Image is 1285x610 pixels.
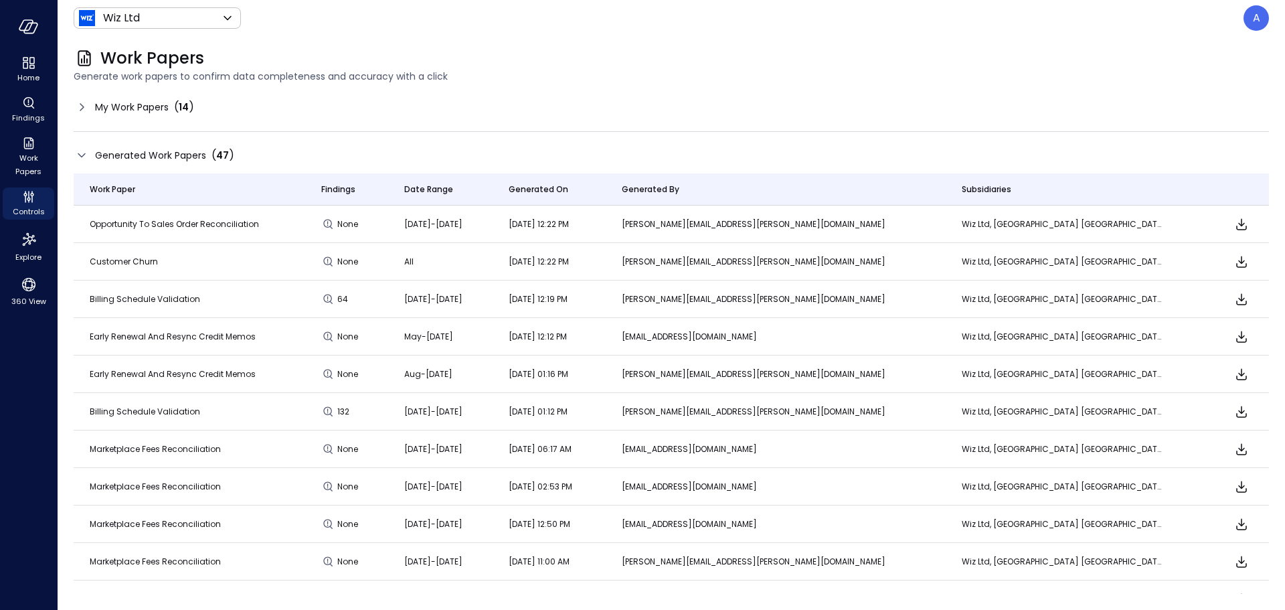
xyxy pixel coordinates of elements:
span: Download [1233,516,1250,532]
span: Early Renewal and Resync Credit Memos [90,368,256,380]
p: [PERSON_NAME][EMAIL_ADDRESS][PERSON_NAME][DOMAIN_NAME] [622,368,930,381]
span: Download [1233,254,1250,270]
span: [DATE]-[DATE] [404,556,462,567]
div: Abel Zhao [1244,5,1269,31]
span: Marketplace Fees Reconciliation [90,518,221,530]
p: Wiz Ltd, [GEOGRAPHIC_DATA] [GEOGRAPHIC_DATA], [GEOGRAPHIC_DATA] [GEOGRAPHIC_DATA] [962,293,1163,306]
span: None [337,555,361,568]
span: [DATE]-[DATE] [404,443,462,455]
p: Wiz Ltd, [GEOGRAPHIC_DATA] [GEOGRAPHIC_DATA], [GEOGRAPHIC_DATA] [GEOGRAPHIC_DATA] [962,518,1163,531]
span: Download [1233,291,1250,307]
span: 132 [337,405,361,418]
span: [DATE] 10:58 AM [509,593,572,605]
span: 64 [337,293,361,306]
span: My Work Papers [95,100,169,115]
span: None [337,443,361,456]
span: [DATE] 06:17 AM [509,443,572,455]
p: Wiz Ltd, [GEOGRAPHIC_DATA] [GEOGRAPHIC_DATA], [GEOGRAPHIC_DATA] [GEOGRAPHIC_DATA] [962,443,1163,456]
p: Wiz Ltd, [GEOGRAPHIC_DATA] [GEOGRAPHIC_DATA], [GEOGRAPHIC_DATA] [GEOGRAPHIC_DATA] [962,368,1163,381]
span: [DATE] 02:53 PM [509,481,572,492]
span: Billing Schedule Validation [90,406,200,417]
p: [PERSON_NAME][EMAIL_ADDRESS][PERSON_NAME][DOMAIN_NAME] [622,593,930,606]
span: Marketplace Fees Reconciliation [90,443,221,455]
p: [PERSON_NAME][EMAIL_ADDRESS][PERSON_NAME][DOMAIN_NAME] [622,293,930,306]
span: [DATE] 12:12 PM [509,331,567,342]
span: None [337,480,361,493]
span: 360 View [11,295,46,308]
p: Wiz Ltd, [GEOGRAPHIC_DATA] [GEOGRAPHIC_DATA], [GEOGRAPHIC_DATA] [GEOGRAPHIC_DATA] [962,480,1163,493]
span: Download [1233,554,1250,570]
span: Findings [321,183,355,196]
div: Controls [3,187,54,220]
span: None [337,518,361,531]
span: Findings [12,111,45,125]
span: [DATE] 12:22 PM [509,218,569,230]
p: [EMAIL_ADDRESS][DOMAIN_NAME] [622,480,930,493]
span: Early Renewal and Resync Credit Memos [90,331,256,342]
span: [DATE] 01:16 PM [509,368,568,380]
p: Wiz Ltd, [GEOGRAPHIC_DATA] [GEOGRAPHIC_DATA], [GEOGRAPHIC_DATA] [GEOGRAPHIC_DATA] [962,218,1163,231]
span: Billing Schedule Validation [90,293,200,305]
span: Marketplace Fees Reconciliation [90,481,221,492]
p: Wiz Ltd, [GEOGRAPHIC_DATA] [GEOGRAPHIC_DATA], [GEOGRAPHIC_DATA] [GEOGRAPHIC_DATA] [962,555,1163,568]
span: [DATE]-[DATE] [404,293,462,305]
p: A [1253,10,1260,26]
span: Subsidiaries [962,183,1011,196]
span: Work Papers [8,151,49,178]
span: 14 [179,100,189,114]
span: None [337,368,361,381]
p: [EMAIL_ADDRESS][DOMAIN_NAME] [622,443,930,456]
span: Marketplace Fees Reconciliation [90,556,221,567]
span: Generated Work Papers [95,148,206,163]
p: [PERSON_NAME][EMAIL_ADDRESS][PERSON_NAME][DOMAIN_NAME] [622,218,930,231]
span: Download [1233,479,1250,495]
p: Wiz Ltd, [GEOGRAPHIC_DATA] [GEOGRAPHIC_DATA], [GEOGRAPHIC_DATA] [GEOGRAPHIC_DATA] [962,593,1163,606]
span: [DATE] 01:12 PM [509,406,568,417]
span: Download [1233,366,1250,382]
p: Wiz Ltd, [GEOGRAPHIC_DATA] [GEOGRAPHIC_DATA], [GEOGRAPHIC_DATA] [GEOGRAPHIC_DATA] [962,330,1163,344]
div: Explore [3,228,54,265]
span: Customer Churn [90,256,158,267]
p: Wiz Ltd, [GEOGRAPHIC_DATA] [GEOGRAPHIC_DATA], [GEOGRAPHIC_DATA] [GEOGRAPHIC_DATA] [962,255,1163,269]
p: [PERSON_NAME][EMAIL_ADDRESS][PERSON_NAME][DOMAIN_NAME] [622,555,930,568]
span: Work Papers [100,48,204,69]
span: [DATE]-[DATE] [404,406,462,417]
p: [PERSON_NAME][EMAIL_ADDRESS][PERSON_NAME][DOMAIN_NAME] [622,405,930,418]
div: Home [3,54,54,86]
p: [EMAIL_ADDRESS][DOMAIN_NAME] [622,330,930,344]
span: Download [1233,591,1250,607]
span: Date Range [404,183,453,196]
span: [DATE] 12:50 PM [509,518,570,530]
span: [DATE]-[DATE] [404,518,462,530]
span: Download [1233,441,1250,457]
span: Download [1233,404,1250,420]
span: Download [1233,216,1250,232]
img: Icon [79,10,95,26]
span: Generated On [509,183,568,196]
span: Aug-[DATE] [404,368,452,380]
span: [DATE]-[DATE] [404,593,462,605]
span: None [337,593,361,606]
span: Opportunity To Sales Order Reconciliation [90,218,259,230]
span: Controls [13,205,45,218]
p: [EMAIL_ADDRESS][DOMAIN_NAME] [622,518,930,531]
span: [DATE]-[DATE] [404,481,462,492]
span: May-[DATE] [404,331,453,342]
span: Marketplace Fees Reconciliation [90,593,221,605]
div: Work Papers [3,134,54,179]
div: ( ) [211,147,234,163]
span: All [404,256,414,267]
span: None [337,218,361,231]
span: Generate work papers to confirm data completeness and accuracy with a click [74,69,1269,84]
span: Work Paper [90,183,135,196]
span: Explore [15,250,41,264]
span: [DATE] 11:00 AM [509,556,570,567]
span: [DATE] 12:22 PM [509,256,569,267]
span: 47 [216,149,229,162]
p: Wiz Ltd [103,10,140,26]
div: Findings [3,94,54,126]
span: [DATE]-[DATE] [404,218,462,230]
span: None [337,330,361,344]
span: Home [17,71,39,84]
div: 360 View [3,273,54,309]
